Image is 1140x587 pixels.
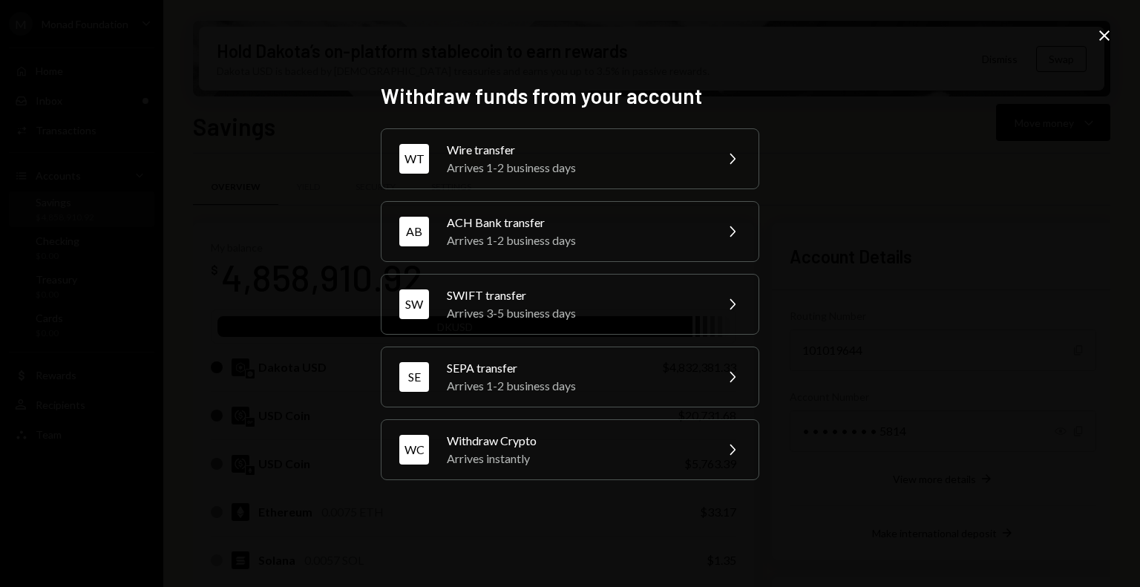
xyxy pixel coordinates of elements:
div: ACH Bank transfer [447,214,705,232]
div: Arrives 1-2 business days [447,377,705,395]
button: WTWire transferArrives 1-2 business days [381,128,759,189]
button: WCWithdraw CryptoArrives instantly [381,419,759,480]
div: Arrives 1-2 business days [447,159,705,177]
div: SWIFT transfer [447,286,705,304]
div: WT [399,144,429,174]
div: SEPA transfer [447,359,705,377]
h2: Withdraw funds from your account [381,82,759,111]
div: Wire transfer [447,141,705,159]
div: Arrives 1-2 business days [447,232,705,249]
button: SWSWIFT transferArrives 3-5 business days [381,274,759,335]
div: Arrives instantly [447,450,705,468]
div: SW [399,289,429,319]
div: Withdraw Crypto [447,432,705,450]
div: Arrives 3-5 business days [447,304,705,322]
div: AB [399,217,429,246]
div: WC [399,435,429,465]
div: SE [399,362,429,392]
button: SESEPA transferArrives 1-2 business days [381,347,759,407]
button: ABACH Bank transferArrives 1-2 business days [381,201,759,262]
